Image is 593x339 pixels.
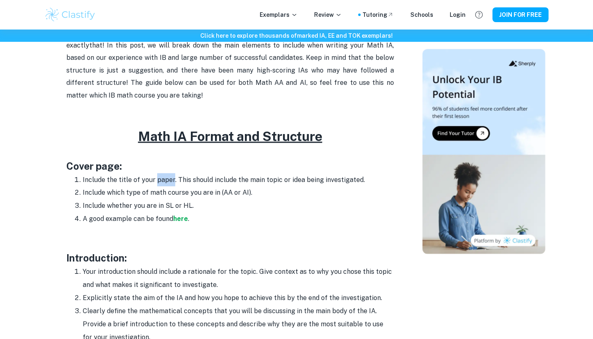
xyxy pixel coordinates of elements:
[83,266,394,292] li: Your introduction should include a rationale for the topic. Give context as to why you chose this...
[138,129,322,144] u: Math IA Format and Structure
[260,10,298,19] p: Exemplars
[66,41,394,99] span: that! In this post, we will break down the main elements to include when writing your Math IA, ba...
[66,2,394,102] p: Your Math IA is a great way to show mastery of course concepts and the application of skills lear...
[493,7,549,22] button: JOIN FOR FREE
[450,10,466,19] a: Login
[83,173,394,187] li: Include the title of your paper. This should include the main topic or idea being investigated.
[2,31,591,40] h6: Click here to explore thousands of marked IA, EE and TOK exemplars !
[83,213,394,226] li: A good example can be found .
[362,10,394,19] a: Tutoring
[314,10,342,19] p: Review
[83,200,394,213] li: Include whether you are in SL or HL.
[83,292,394,305] li: Explicitly state the aim of the IA and how you hope to achieve this by the end of the investigation.
[44,7,96,23] img: Clastify logo
[83,187,394,200] li: Include which type of math course you are in (AA or AI).
[66,251,394,266] h3: Introduction:
[472,8,486,22] button: Help and Feedback
[66,159,394,173] h3: Cover page:
[410,10,433,19] a: Schools
[173,215,188,223] a: here
[423,49,545,254] img: Thumbnail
